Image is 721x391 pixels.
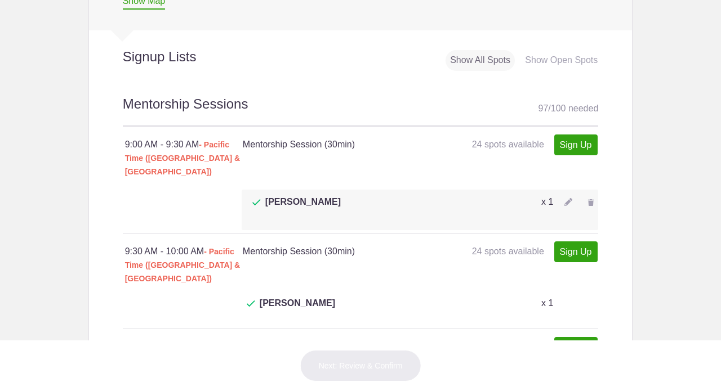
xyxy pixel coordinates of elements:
[89,48,270,65] h2: Signup Lists
[554,241,598,262] a: Sign Up
[541,195,553,209] p: x 1
[554,134,598,155] a: Sign Up
[520,50,602,71] div: Show Open Spots
[123,95,599,127] h2: Mentorship Sessions
[548,104,550,113] span: /
[243,138,420,151] h4: Mentorship Session (30min)
[541,296,553,310] p: x 1
[260,296,335,323] span: [PERSON_NAME]
[265,195,341,222] span: [PERSON_NAME]
[564,198,572,206] img: Pencil gray
[247,300,255,307] img: Check dark green
[125,247,241,283] span: - Pacific Time ([GEOGRAPHIC_DATA] & [GEOGRAPHIC_DATA])
[243,245,420,258] h4: Mentorship Session (30min)
[125,140,241,176] span: - Pacific Time ([GEOGRAPHIC_DATA] & [GEOGRAPHIC_DATA])
[300,350,421,381] button: Next: Review & Confirm
[252,199,261,206] img: Check dark green
[588,199,594,206] img: Trash gray
[125,245,243,285] div: 9:30 AM - 10:00 AM
[472,246,544,256] span: 24 spots available
[554,337,598,358] a: Sign Up
[472,140,544,149] span: 24 spots available
[446,50,515,71] div: Show All Spots
[538,100,599,117] div: 97 100 needed
[125,138,243,178] div: 9:00 AM - 9:30 AM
